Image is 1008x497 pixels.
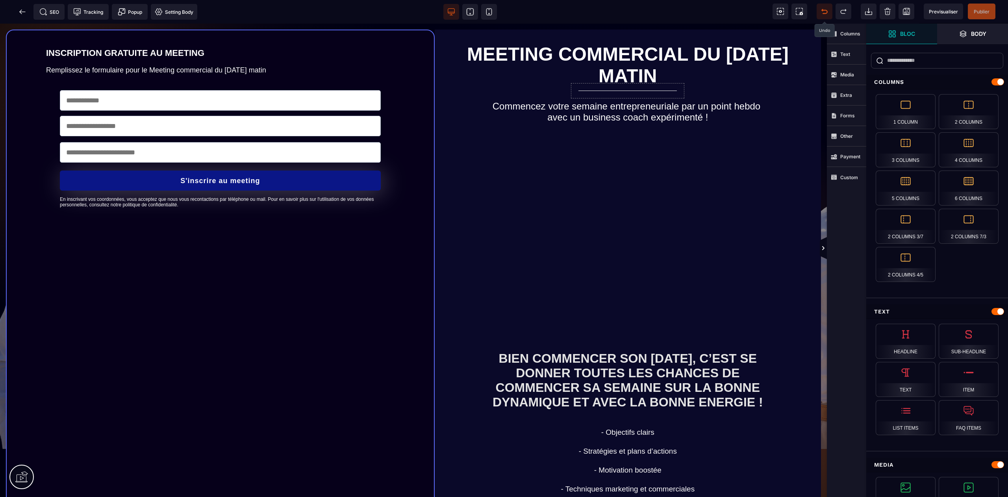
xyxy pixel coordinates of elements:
[939,324,999,359] div: Sub-Headline
[73,8,103,16] span: Tracking
[840,133,853,139] strong: Other
[876,209,936,244] div: 2 Columns 3/7
[155,8,193,16] span: Setting Body
[39,8,59,16] span: SEO
[937,24,1008,44] span: Open Layer Manager
[900,31,915,37] strong: Bloc
[441,73,815,103] h2: Commencez votre semaine entrepreneuriale par un point hebdo avec un business coach expérimenté !
[866,75,1008,89] div: Columns
[876,362,936,397] div: Text
[60,171,381,184] text: En inscrivant vos coordonnées, vous acceptez que nous vous recontactions par téléphone ou mail. P...
[840,72,854,78] strong: Media
[929,9,958,15] span: Previsualiser
[840,51,850,57] strong: Text
[60,147,381,167] button: S'inscrire au meeting
[939,132,999,167] div: 4 Columns
[791,4,807,19] span: Screenshot
[773,4,788,19] span: View components
[876,324,936,359] div: Headline
[866,458,1008,472] div: Media
[876,171,936,206] div: 5 Columns
[876,247,936,282] div: 2 Columns 4/5
[939,400,999,435] div: FAQ Items
[939,362,999,397] div: Item
[840,92,852,98] strong: Extra
[876,94,936,129] div: 1 Column
[971,31,986,37] strong: Body
[876,400,936,435] div: List Items
[939,171,999,206] div: 6 Columns
[840,31,860,37] strong: Columns
[46,41,395,53] text: Remplissez le formulaire pour le Meeting commercial du [DATE] matin
[866,24,937,44] span: Open Blocks
[840,113,855,119] strong: Forms
[924,4,963,19] span: Preview
[939,94,999,129] div: 2 Columns
[939,209,999,244] div: 2 Columns 7/3
[441,16,815,67] h1: MEETING COMMERCIAL DU [DATE] MATIN
[46,22,395,37] text: INSCRIPTION GRATUITE AU MEETING
[866,304,1008,319] div: Text
[876,132,936,167] div: 3 Columns
[974,9,989,15] span: Publier
[118,8,142,16] span: Popup
[482,324,773,390] h1: BIEN COMMENCER SON [DATE], C’EST SE DONNER TOUTES LES CHANCES DE COMMENCER SA SEMAINE SUR LA BONN...
[840,174,858,180] strong: Custom
[840,154,860,159] strong: Payment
